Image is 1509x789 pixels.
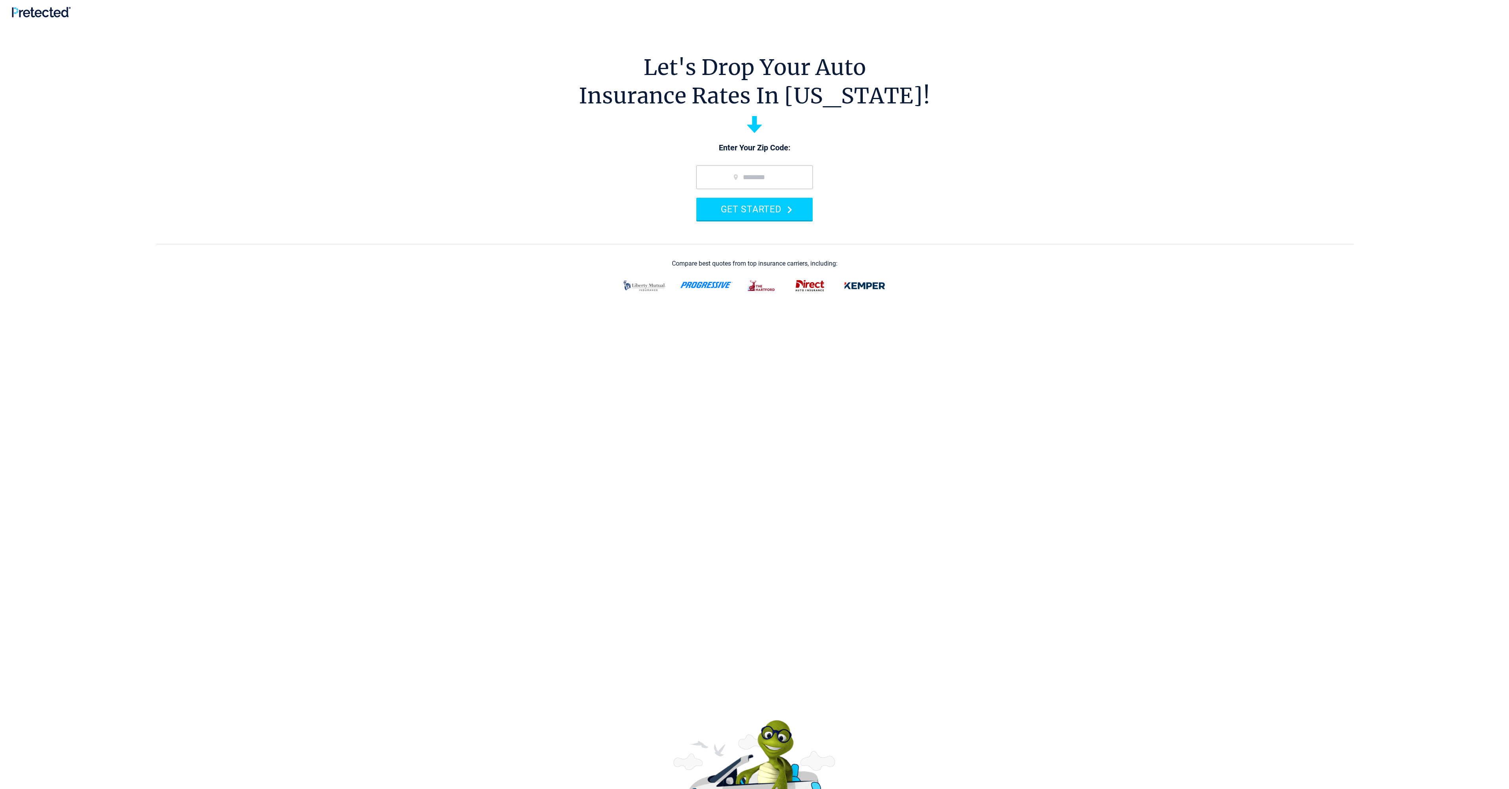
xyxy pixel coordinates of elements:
[791,275,829,296] img: direct
[12,7,71,17] img: Pretected Logo
[579,53,930,110] h1: Let's Drop Your Auto Insurance Rates In [US_STATE]!
[688,142,821,154] p: Enter Your Zip Code:
[696,198,813,220] button: GET STARTED
[680,282,733,288] img: progressive
[672,260,838,267] div: Compare best quotes from top insurance carriers, including:
[696,165,813,189] input: zip code
[619,275,671,296] img: liberty
[839,275,891,296] img: kemper
[742,275,781,296] img: thehartford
